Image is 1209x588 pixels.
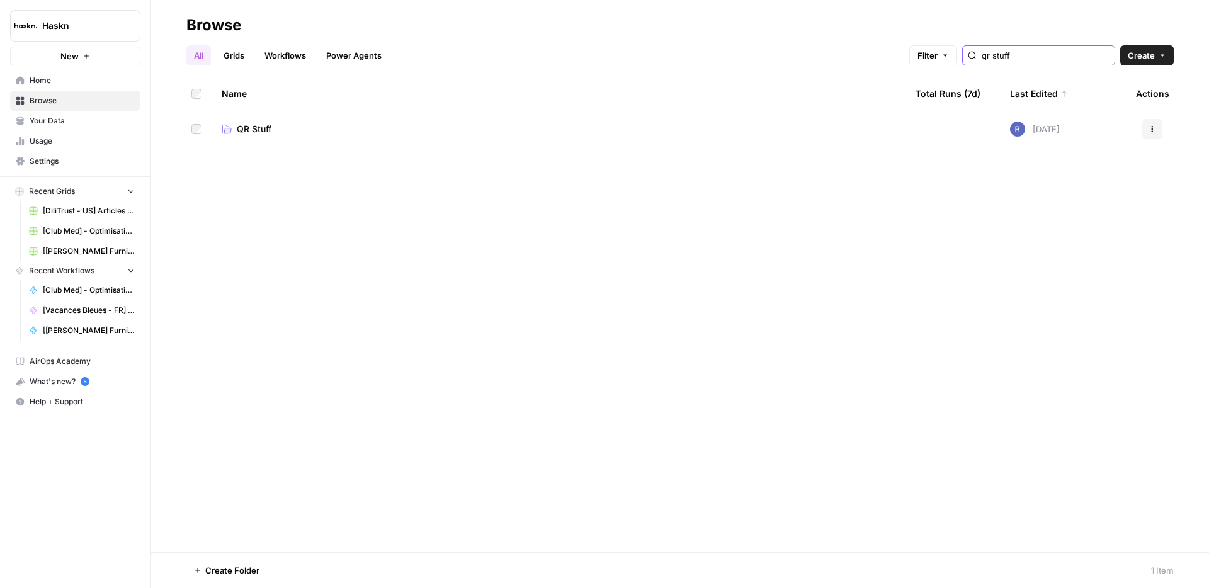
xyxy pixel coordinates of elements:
a: QR Stuff [222,123,895,135]
a: Settings [10,151,140,171]
span: Browse [30,95,135,106]
span: Recent Grids [29,186,75,197]
a: [DiliTrust - US] Articles de blog 700-1000 mots Grid [23,201,140,221]
span: [DiliTrust - US] Articles de blog 700-1000 mots Grid [43,205,135,217]
span: Create Folder [205,564,259,577]
span: [Vacances Bleues - FR] Pages refonte sites hôtels - [GEOGRAPHIC_DATA] [43,305,135,316]
button: Recent Grids [10,182,140,201]
span: [[PERSON_NAME] Furniture - US] Pages catégories - 500-1000 mots Grid [43,246,135,257]
a: Workflows [257,45,314,65]
input: Search [982,49,1110,62]
button: Filter [909,45,957,65]
span: Create [1128,49,1155,62]
img: Haskn Logo [14,14,37,37]
span: Home [30,75,135,86]
div: Last Edited [1010,76,1068,111]
span: Usage [30,135,135,147]
a: AirOps Academy [10,351,140,371]
button: Create Folder [186,560,267,580]
div: Actions [1136,76,1169,111]
div: What's new? [11,372,140,391]
button: Recent Workflows [10,261,140,280]
span: Recent Workflows [29,265,94,276]
span: Settings [30,155,135,167]
button: Create [1120,45,1174,65]
a: All [186,45,211,65]
button: What's new? 5 [10,371,140,392]
span: Help + Support [30,396,135,407]
div: Name [222,76,895,111]
a: Power Agents [319,45,389,65]
a: Usage [10,131,140,151]
span: New [60,50,79,62]
a: [Club Med] - Optimisation + FAQ Grid [23,221,140,241]
a: [Vacances Bleues - FR] Pages refonte sites hôtels - [GEOGRAPHIC_DATA] [23,300,140,320]
span: Haskn [42,20,118,32]
a: Home [10,71,140,91]
a: Your Data [10,111,140,131]
span: [Club Med] - Optimisation + FAQ [43,285,135,296]
a: Grids [216,45,252,65]
div: 1 Item [1151,564,1174,577]
span: [Club Med] - Optimisation + FAQ Grid [43,225,135,237]
a: 5 [81,377,89,386]
button: Help + Support [10,392,140,412]
span: Your Data [30,115,135,127]
a: [Club Med] - Optimisation + FAQ [23,280,140,300]
div: Total Runs (7d) [916,76,980,111]
text: 5 [83,378,86,385]
a: Browse [10,91,140,111]
a: [[PERSON_NAME] Furniture - US] Pages catégories - 500-1000 mots [23,320,140,341]
span: AirOps Academy [30,356,135,367]
div: Browse [186,15,241,35]
span: Filter [917,49,938,62]
img: u6bh93quptsxrgw026dpd851kwjs [1010,122,1025,137]
button: Workspace: Haskn [10,10,140,42]
span: [[PERSON_NAME] Furniture - US] Pages catégories - 500-1000 mots [43,325,135,336]
span: QR Stuff [237,123,271,135]
button: New [10,47,140,65]
div: [DATE] [1010,122,1060,137]
a: [[PERSON_NAME] Furniture - US] Pages catégories - 500-1000 mots Grid [23,241,140,261]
